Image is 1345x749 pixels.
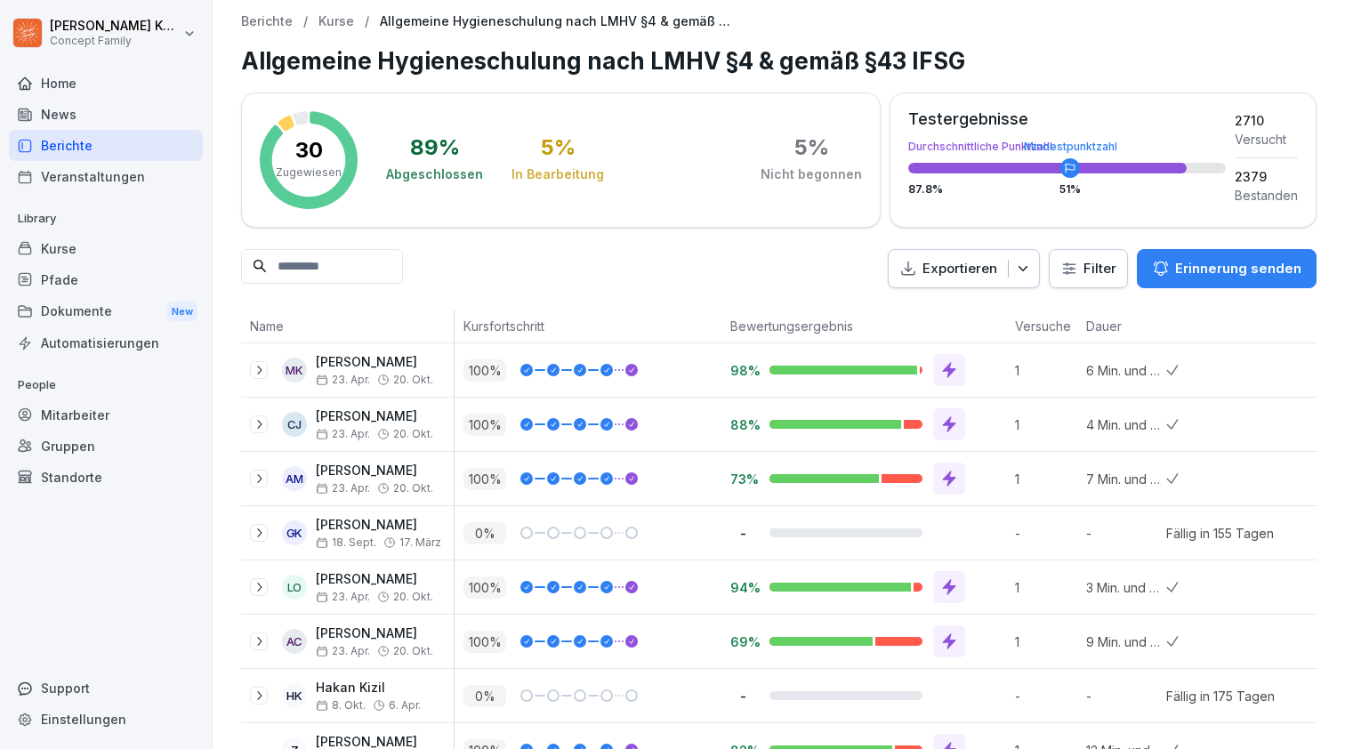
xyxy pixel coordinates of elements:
p: 4 Min. und 50 Sek. [1086,415,1166,434]
div: 5 % [541,137,576,158]
p: [PERSON_NAME] [316,355,433,370]
p: 100 % [463,631,506,653]
p: [PERSON_NAME] Knittel [50,19,180,34]
a: Home [9,68,203,99]
p: 1 [1015,470,1077,488]
div: In Bearbeitung [511,165,604,183]
div: CJ [282,412,307,437]
div: 2710 [1235,111,1298,130]
div: 89 % [410,137,460,158]
span: 6. Apr. [389,699,421,712]
p: 100 % [463,414,506,436]
p: 0 % [463,685,506,707]
p: 6 Min. und 24 Sek. [1086,361,1166,380]
button: Erinnerung senden [1137,249,1317,288]
a: DokumenteNew [9,295,203,328]
p: 88% [730,416,755,433]
span: 23. Apr. [316,374,370,386]
p: 30 [295,140,323,161]
p: Kursfortschritt [463,317,713,335]
span: 20. Okt. [393,482,433,495]
div: 51 % [1059,184,1081,195]
span: 20. Okt. [393,645,433,657]
a: News [9,99,203,130]
span: 23. Apr. [316,482,370,495]
div: AM [282,466,307,491]
p: 0 % [463,522,506,544]
a: Berichte [241,14,293,29]
a: Kurse [9,233,203,264]
p: - [1015,687,1077,705]
p: [PERSON_NAME] [316,463,433,479]
div: AC [282,629,307,654]
p: 3 Min. und 4 Sek. [1086,578,1166,597]
div: Filter [1060,260,1116,278]
p: Name [250,317,445,335]
button: Exportieren [888,249,1040,289]
p: Bewertungsergebnis [730,317,997,335]
span: 20. Okt. [393,374,433,386]
a: Mitarbeiter [9,399,203,431]
span: 23. Apr. [316,591,370,603]
div: New [167,302,197,322]
div: GK [282,520,307,545]
div: Bestanden [1235,186,1298,205]
p: 1 [1015,361,1077,380]
div: Veranstaltungen [9,161,203,192]
p: 100 % [463,576,506,599]
span: 18. Sept. [316,536,376,549]
div: 5 % [794,137,829,158]
p: - [1086,524,1166,543]
h1: Allgemeine Hygieneschulung nach LMHV §4 & gemäß §43 IFSG [241,44,1317,78]
p: 1 [1015,578,1077,597]
a: Standorte [9,462,203,493]
p: 94% [730,579,755,596]
p: 100 % [463,359,506,382]
p: Library [9,205,203,233]
p: [PERSON_NAME] [316,626,433,641]
p: - [730,525,755,542]
div: Nicht begonnen [761,165,862,183]
span: 8. Okt. [316,699,366,712]
p: Concept Family [50,35,180,47]
p: Exportieren [922,259,997,279]
p: 1 [1015,632,1077,651]
div: Support [9,672,203,704]
p: Hakan Kizil [316,681,421,696]
a: Automatisierungen [9,327,203,358]
p: People [9,371,203,399]
p: [PERSON_NAME] [316,518,441,533]
p: Kurse [318,14,354,29]
p: - [1086,687,1166,705]
div: LO [282,575,307,600]
span: 23. Apr. [316,428,370,440]
p: Allgemeine Hygieneschulung nach LMHV §4 & gemäß §43 IFSG [380,14,736,29]
span: 23. Apr. [316,645,370,657]
div: Fällig in 175 Tagen [1166,687,1275,705]
p: 69% [730,633,755,650]
div: Mindestpunktzahl [1024,141,1117,152]
a: Pfade [9,264,203,295]
p: 1 [1015,415,1077,434]
button: Filter [1050,250,1127,288]
div: 2379 [1235,167,1298,186]
a: Einstellungen [9,704,203,735]
p: / [303,14,308,29]
span: 20. Okt. [393,428,433,440]
p: Erinnerung senden [1175,259,1301,278]
div: MK [282,358,307,383]
p: / [365,14,369,29]
p: - [730,688,755,705]
p: 9 Min. und 42 Sek. [1086,632,1166,651]
a: Gruppen [9,431,203,462]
